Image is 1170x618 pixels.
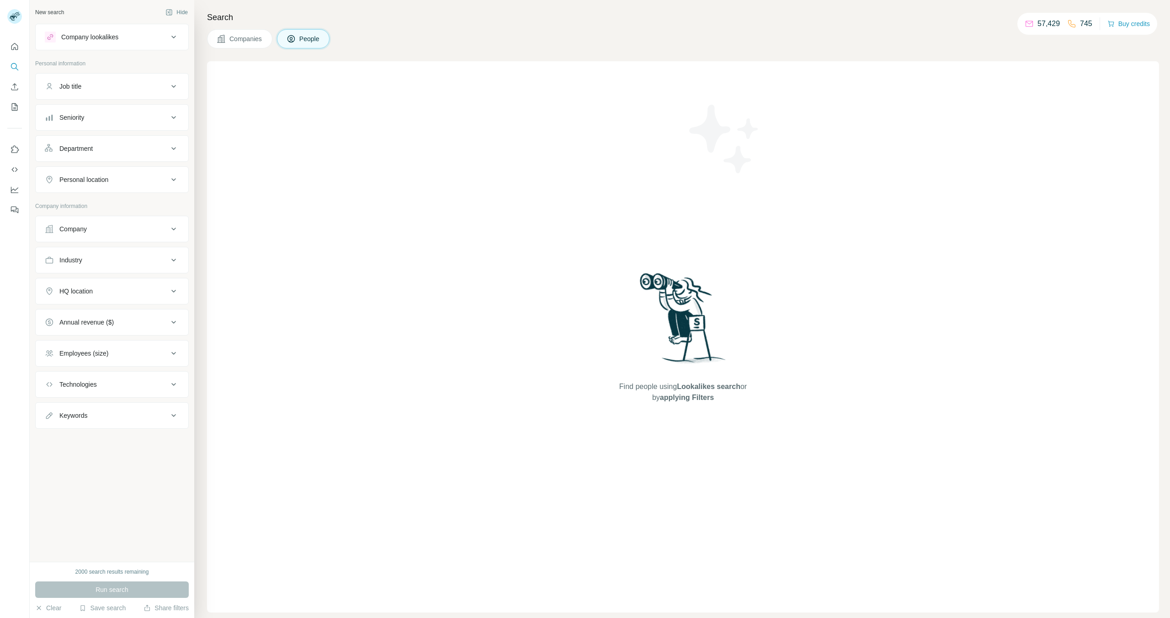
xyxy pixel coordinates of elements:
[159,5,194,19] button: Hide
[59,318,114,327] div: Annual revenue ($)
[59,349,108,358] div: Employees (size)
[36,342,188,364] button: Employees (size)
[36,169,188,191] button: Personal location
[36,405,188,426] button: Keywords
[36,249,188,271] button: Industry
[610,381,756,403] span: Find people using or by
[59,224,87,234] div: Company
[299,34,320,43] span: People
[7,79,22,95] button: Enrich CSV
[75,568,149,576] div: 2000 search results remaining
[35,8,64,16] div: New search
[36,75,188,97] button: Job title
[36,138,188,160] button: Department
[229,34,263,43] span: Companies
[35,603,61,613] button: Clear
[1107,17,1150,30] button: Buy credits
[7,202,22,218] button: Feedback
[636,271,731,373] img: Surfe Illustration - Woman searching with binoculars
[59,144,93,153] div: Department
[59,287,93,296] div: HQ location
[7,59,22,75] button: Search
[79,603,126,613] button: Save search
[59,380,97,389] div: Technologies
[59,256,82,265] div: Industry
[36,218,188,240] button: Company
[7,141,22,158] button: Use Surfe on LinkedIn
[36,373,188,395] button: Technologies
[35,202,189,210] p: Company information
[36,26,188,48] button: Company lookalikes
[59,411,87,420] div: Keywords
[677,383,740,390] span: Lookalikes search
[1037,18,1060,29] p: 57,429
[1080,18,1092,29] p: 745
[59,175,108,184] div: Personal location
[683,98,766,180] img: Surfe Illustration - Stars
[7,38,22,55] button: Quick start
[59,113,84,122] div: Seniority
[7,161,22,178] button: Use Surfe API
[36,311,188,333] button: Annual revenue ($)
[7,181,22,198] button: Dashboard
[35,59,189,68] p: Personal information
[36,107,188,128] button: Seniority
[660,394,714,401] span: applying Filters
[59,82,81,91] div: Job title
[7,99,22,115] button: My lists
[144,603,189,613] button: Share filters
[61,32,118,42] div: Company lookalikes
[207,11,1159,24] h4: Search
[36,280,188,302] button: HQ location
